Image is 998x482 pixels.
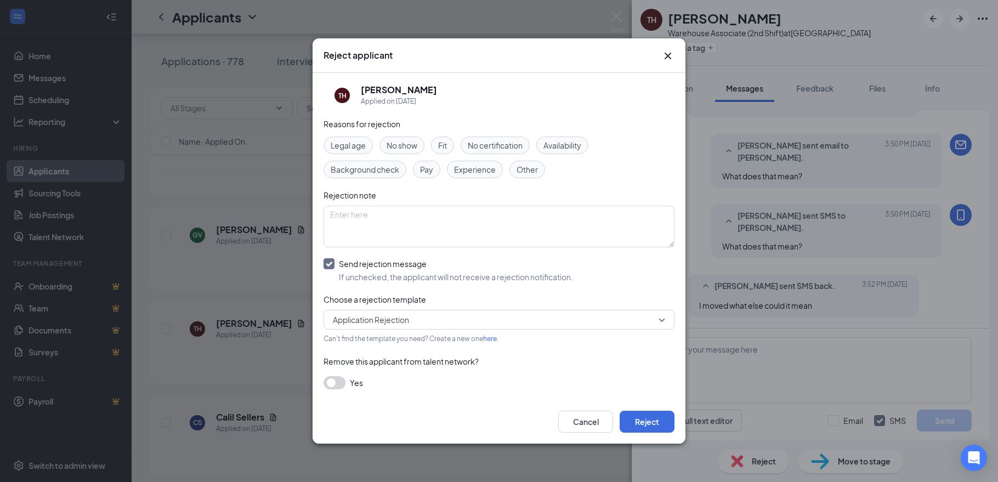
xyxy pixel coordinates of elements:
h5: [PERSON_NAME] [361,84,437,96]
div: Applied on [DATE] [361,96,437,107]
span: Experience [454,163,496,175]
span: Application Rejection [333,311,409,328]
button: Cancel [558,411,613,433]
span: Rejection note [324,190,376,200]
div: Open Intercom Messenger [961,445,987,471]
a: here [483,334,497,343]
span: Reasons for rejection [324,119,400,129]
span: Availability [543,139,581,151]
span: Yes [350,376,363,389]
div: TH [338,91,347,100]
span: Choose a rejection template [324,294,426,304]
h3: Reject applicant [324,49,393,61]
span: Remove this applicant from talent network? [324,356,479,366]
span: Pay [420,163,433,175]
span: Can't find the template you need? Create a new one . [324,334,498,343]
span: Fit [438,139,447,151]
span: Other [517,163,538,175]
span: No certification [468,139,523,151]
svg: Cross [661,49,674,63]
button: Close [661,49,674,63]
span: Background check [331,163,399,175]
button: Reject [620,411,674,433]
span: Legal age [331,139,366,151]
span: No show [387,139,417,151]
